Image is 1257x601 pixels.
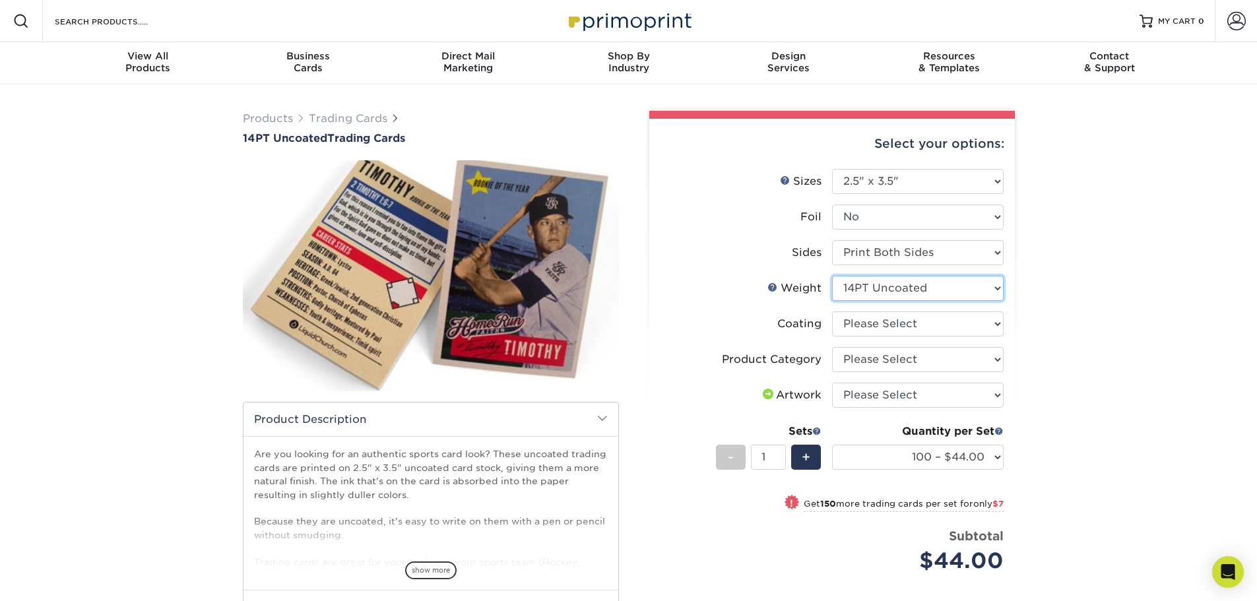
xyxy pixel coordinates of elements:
[243,146,619,406] img: 14PT Uncoated 01
[68,42,228,84] a: View AllProducts
[309,112,387,125] a: Trading Cards
[869,42,1029,84] a: Resources& Templates
[228,50,388,74] div: Cards
[949,528,1004,543] strong: Subtotal
[709,50,869,74] div: Services
[548,50,709,74] div: Industry
[1029,42,1190,84] a: Contact& Support
[388,42,548,84] a: Direct MailMarketing
[53,13,182,29] input: SEARCH PRODUCTS.....
[1029,50,1190,74] div: & Support
[228,42,388,84] a: BusinessCards
[1158,16,1196,27] span: MY CART
[780,174,822,189] div: Sizes
[820,499,836,509] strong: 150
[388,50,548,74] div: Marketing
[563,7,695,35] img: Primoprint
[660,119,1004,169] div: Select your options:
[992,499,1004,509] span: $7
[548,42,709,84] a: Shop ByIndustry
[790,496,793,510] span: !
[548,50,709,62] span: Shop By
[1198,16,1204,26] span: 0
[869,50,1029,62] span: Resources
[243,402,618,436] h2: Product Description
[760,387,822,403] div: Artwork
[68,50,228,74] div: Products
[802,447,810,467] span: +
[243,112,293,125] a: Products
[243,132,619,144] h1: Trading Cards
[804,499,1004,512] small: Get more trading cards per set for
[767,280,822,296] div: Weight
[405,561,457,579] span: show more
[243,132,327,144] span: 14PT Uncoated
[243,132,619,144] a: 14PT UncoatedTrading Cards
[709,42,869,84] a: DesignServices
[869,50,1029,74] div: & Templates
[1029,50,1190,62] span: Contact
[709,50,869,62] span: Design
[716,424,822,439] div: Sets
[228,50,388,62] span: Business
[722,352,822,367] div: Product Category
[728,447,734,467] span: -
[388,50,548,62] span: Direct Mail
[973,499,1004,509] span: only
[254,447,608,595] p: Are you looking for an authentic sports card look? These uncoated trading cards are printed on 2....
[1212,556,1244,588] div: Open Intercom Messenger
[777,316,822,332] div: Coating
[792,245,822,261] div: Sides
[68,50,228,62] span: View All
[842,545,1004,577] div: $44.00
[800,209,822,225] div: Foil
[832,424,1004,439] div: Quantity per Set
